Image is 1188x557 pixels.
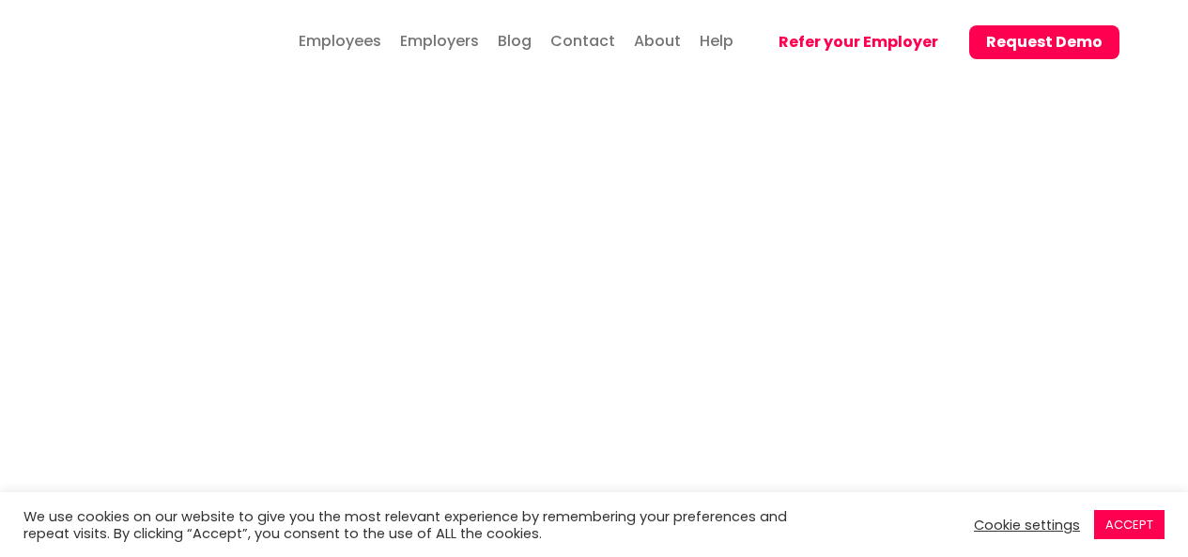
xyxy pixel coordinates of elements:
[969,25,1119,59] button: Request Demo
[748,7,955,81] a: Refer your Employer
[955,7,1119,81] a: Request Demo
[1021,448,1167,501] iframe: Help widget launcher
[55,13,56,14] img: svg%3E
[974,517,1080,534] a: Cookie settings
[395,13,484,65] a: Employers
[762,25,955,59] button: Refer your Employer
[546,13,620,65] a: Contact
[493,13,536,65] a: Blog
[23,508,823,542] div: We use cookies on our website to give you the most relevant experience by remembering your prefer...
[294,13,386,65] a: Employees
[1094,510,1165,539] a: ACCEPT
[629,13,686,65] a: About
[695,13,738,65] a: Help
